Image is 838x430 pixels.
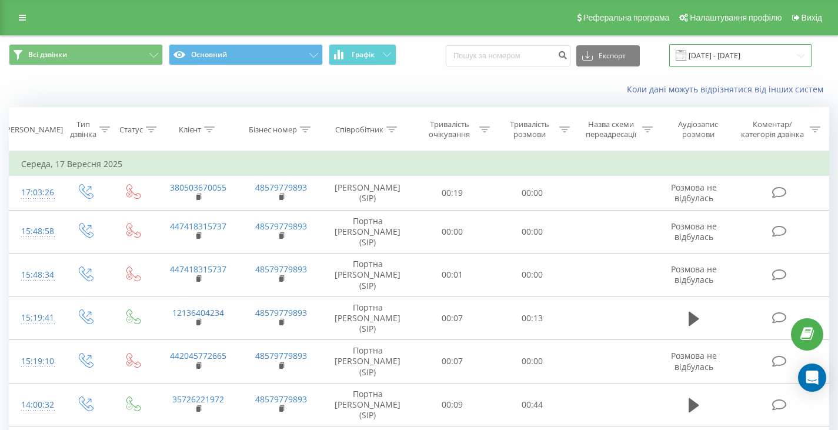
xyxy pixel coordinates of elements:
[255,221,307,232] a: 48579779893
[335,125,383,135] div: Співробітник
[170,350,226,361] a: 442045772665
[323,383,412,426] td: Портна [PERSON_NAME] (SIP)
[255,264,307,275] a: 48579779893
[21,220,49,243] div: 15:48:58
[412,254,492,297] td: 00:01
[352,51,375,59] span: Графік
[492,296,572,340] td: 00:13
[172,307,224,318] a: 12136404234
[170,182,226,193] a: 380503670055
[170,221,226,232] a: 447418315737
[412,176,492,210] td: 00:19
[671,221,717,242] span: Розмова не відбулась
[255,307,307,318] a: 48579779893
[119,125,143,135] div: Статус
[412,340,492,384] td: 00:07
[690,13,782,22] span: Налаштування профілю
[329,44,396,65] button: Графік
[412,296,492,340] td: 00:07
[492,254,572,297] td: 00:00
[28,50,67,59] span: Всі дзвінки
[503,119,556,139] div: Тривалість розмови
[255,182,307,193] a: 48579779893
[255,394,307,405] a: 48579779893
[179,125,201,135] div: Клієнт
[492,340,572,384] td: 00:00
[70,119,96,139] div: Тип дзвінка
[798,364,826,392] div: Open Intercom Messenger
[323,176,412,210] td: [PERSON_NAME] (SIP)
[172,394,224,405] a: 35726221972
[446,45,570,66] input: Пошук за номером
[323,340,412,384] td: Портна [PERSON_NAME] (SIP)
[802,13,822,22] span: Вихід
[583,119,640,139] div: Назва схеми переадресації
[627,84,829,95] a: Коли дані можуть відрізнятися вiд інших систем
[423,119,476,139] div: Тривалість очікування
[323,210,412,254] td: Портна [PERSON_NAME] (SIP)
[21,264,49,286] div: 15:48:34
[492,210,572,254] td: 00:00
[169,44,323,65] button: Основний
[492,176,572,210] td: 00:00
[671,350,717,372] span: Розмова не відбулась
[4,125,63,135] div: [PERSON_NAME]
[671,264,717,285] span: Розмова не відбулась
[21,350,49,373] div: 15:19:10
[21,181,49,204] div: 17:03:26
[323,296,412,340] td: Портна [PERSON_NAME] (SIP)
[576,45,640,66] button: Експорт
[21,306,49,329] div: 15:19:41
[21,394,49,416] div: 14:00:32
[738,119,807,139] div: Коментар/категорія дзвінка
[671,182,717,204] span: Розмова не відбулась
[492,383,572,426] td: 00:44
[666,119,730,139] div: Аудіозапис розмови
[9,152,829,176] td: Середа, 17 Вересня 2025
[412,383,492,426] td: 00:09
[255,350,307,361] a: 48579779893
[323,254,412,297] td: Портна [PERSON_NAME] (SIP)
[249,125,297,135] div: Бізнес номер
[412,210,492,254] td: 00:00
[170,264,226,275] a: 447418315737
[9,44,163,65] button: Всі дзвінки
[583,13,670,22] span: Реферальна програма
